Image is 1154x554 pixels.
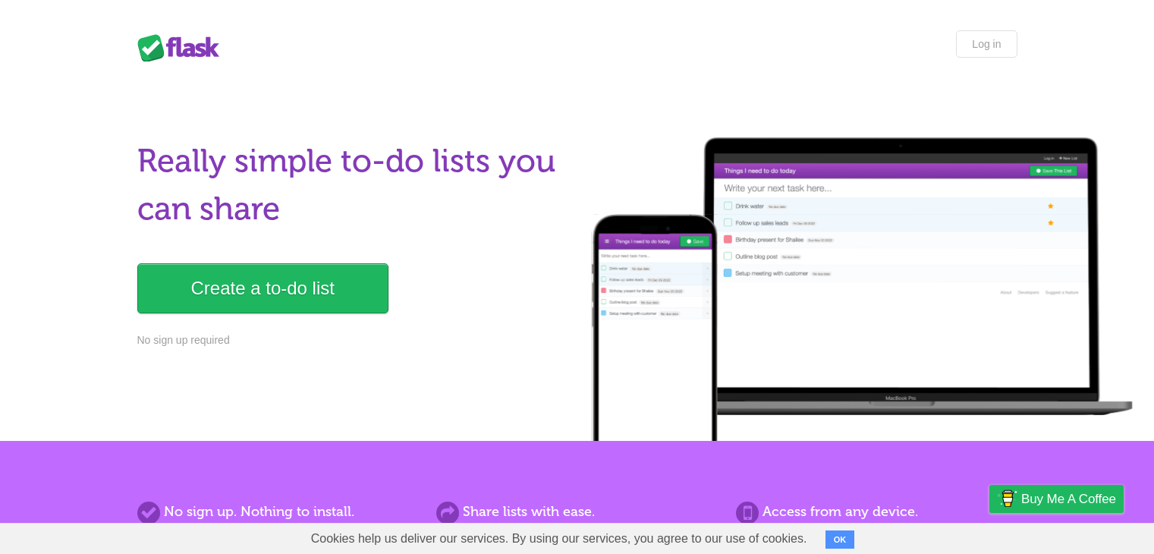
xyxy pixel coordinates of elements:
div: Flask Lists [137,34,228,61]
h2: No sign up. Nothing to install. [137,502,418,522]
a: Create a to-do list [137,263,388,313]
a: Buy me a coffee [989,485,1124,513]
h2: Access from any device. [736,502,1017,522]
a: Log in [956,30,1017,58]
span: Cookies help us deliver our services. By using our services, you agree to our use of cookies. [296,524,822,554]
h2: Share lists with ease. [436,502,717,522]
img: Buy me a coffee [997,486,1017,512]
button: OK [825,530,855,549]
p: No sign up required [137,332,568,348]
span: Buy me a coffee [1021,486,1116,512]
h1: Really simple to-do lists you can share [137,137,568,233]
